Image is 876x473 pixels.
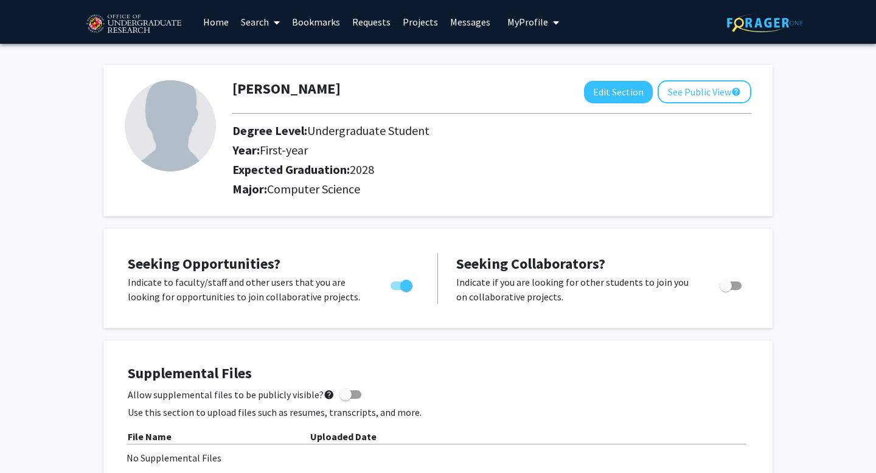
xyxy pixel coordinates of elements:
h2: Expected Graduation: [232,162,683,177]
div: Toggle [386,275,419,293]
a: Home [197,1,235,43]
h1: [PERSON_NAME] [232,80,341,98]
b: Uploaded Date [310,430,377,443]
span: Computer Science [267,181,360,196]
button: See Public View [658,80,751,103]
div: No Supplemental Files [127,451,749,465]
button: Edit Section [584,81,653,103]
p: Use this section to upload files such as resumes, transcripts, and more. [128,405,748,419]
h2: Year: [232,143,683,157]
h2: Degree Level: [232,123,683,138]
a: Projects [397,1,444,43]
p: Indicate to faculty/staff and other users that you are looking for opportunities to join collabor... [128,275,367,304]
span: Seeking Opportunities? [128,254,280,273]
b: File Name [128,430,172,443]
span: Undergraduate Student [307,123,429,138]
span: Seeking Collaborators? [456,254,605,273]
span: Allow supplemental files to be publicly visible? [128,387,335,402]
span: My Profile [507,16,548,28]
mat-icon: help [324,387,335,402]
h2: Major: [232,182,751,196]
h4: Supplemental Files [128,365,748,382]
div: Toggle [715,275,748,293]
p: Indicate if you are looking for other students to join you on collaborative projects. [456,275,697,304]
span: 2028 [350,162,374,177]
a: Bookmarks [286,1,346,43]
a: Requests [346,1,397,43]
a: Search [235,1,286,43]
img: Profile Picture [125,80,216,171]
iframe: Chat [9,418,52,464]
a: Messages [444,1,496,43]
span: First-year [260,142,308,157]
img: ForagerOne Logo [727,13,803,32]
mat-icon: help [731,85,741,99]
img: University of Maryland Logo [82,9,185,40]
